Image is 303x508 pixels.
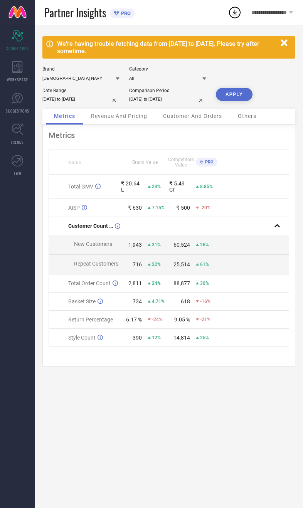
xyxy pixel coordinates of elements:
div: 390 [133,335,142,341]
span: 29% [152,184,161,189]
div: ₹ 5.49 Cr [169,180,190,193]
span: -20% [200,205,210,210]
span: SCORECARDS [6,45,29,51]
span: 25% [200,335,209,340]
span: Total GMV [68,183,93,190]
div: 716 [133,261,142,267]
div: 25,514 [173,261,190,267]
span: Revenue And Pricing [91,113,147,119]
span: Repeat Customers [74,261,118,267]
span: -24% [152,317,162,322]
span: Competitors Value [168,157,194,168]
span: TRENDS [11,139,24,145]
span: WORKSPACE [7,77,28,82]
span: PRO [203,160,214,165]
div: 2,811 [128,280,142,286]
div: 6.17 % [126,316,142,323]
div: ₹ 500 [176,205,190,211]
span: 22% [152,262,161,267]
span: Partner Insights [44,5,106,20]
span: Others [238,113,256,119]
input: Select comparison period [129,95,206,103]
span: 30% [200,281,209,286]
input: Select date range [42,95,120,103]
span: 31% [152,242,161,247]
div: ₹ 20.64 L [121,180,142,193]
span: Style Count [68,335,96,341]
div: 1,943 [128,242,142,248]
span: PRO [119,10,131,16]
span: Customer And Orders [163,113,222,119]
div: ₹ 630 [128,205,142,211]
span: Return Percentage [68,316,113,323]
span: 12% [152,335,161,340]
div: Metrics [49,131,289,140]
div: 9.05 % [174,316,190,323]
span: Name [68,160,81,165]
div: 734 [133,298,142,304]
div: We're having trouble fetching data from [DATE] to [DATE]. Please try after sometime. [57,40,277,55]
div: 14,814 [173,335,190,341]
span: Brand Value [132,160,158,165]
span: AISP [68,205,80,211]
button: APPLY [216,88,252,101]
div: Brand [42,66,120,72]
span: 24% [152,281,161,286]
span: 7.15% [152,205,165,210]
span: Metrics [54,113,75,119]
span: Customer Count (New vs Repeat) [68,223,113,229]
span: -16% [200,299,210,304]
div: Open download list [228,5,242,19]
span: New Customers [74,241,112,247]
span: 61% [200,262,209,267]
span: SUGGESTIONS [6,108,29,114]
div: 88,877 [173,280,190,286]
span: Total Order Count [68,280,111,286]
div: 60,524 [173,242,190,248]
span: 26% [200,242,209,247]
div: Date Range [42,88,120,93]
span: FWD [14,170,21,176]
span: 8.85% [200,184,213,189]
span: -21% [200,317,210,322]
span: 4.71% [152,299,165,304]
div: 618 [181,298,190,304]
div: Category [129,66,206,72]
span: Basket Size [68,298,96,304]
div: Comparison Period [129,88,206,93]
